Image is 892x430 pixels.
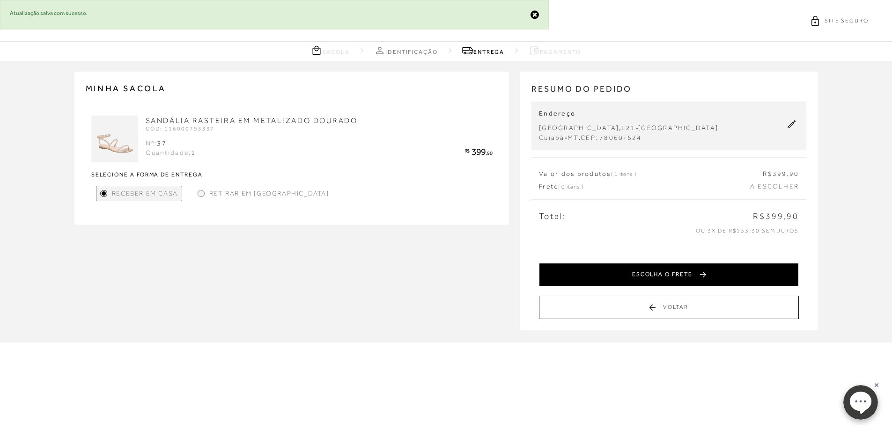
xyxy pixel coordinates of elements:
[146,139,196,148] div: Nº:
[146,148,196,158] div: Quantidade:
[763,170,772,177] span: R$
[611,171,636,177] span: ( 1 itens )
[568,134,579,141] span: MT
[539,182,583,191] span: Frete
[539,134,564,141] span: Cuiabá
[753,211,799,222] span: R$399,90
[696,227,799,234] span: ou 3x de R$133,30 sem juros
[209,189,329,198] span: Retirar em [GEOGRAPHIC_DATA]
[558,183,583,190] span: ( 0 itens )
[539,296,799,319] button: Voltar
[10,10,539,20] div: Atualização salva com sucesso.
[621,124,635,131] span: 121
[91,172,493,177] strong: Selecione a forma de entrega
[146,125,215,132] span: CÓD: 116000793337
[787,170,799,177] span: ,90
[464,148,470,153] span: R$
[374,44,438,56] a: Identificação
[773,170,787,177] span: 399
[539,263,799,286] button: ESCOLHA O FRETE
[539,123,718,133] div: , -
[539,211,566,222] span: Total:
[146,117,358,125] a: SANDÁLIA RASTEIRA EM METALIZADO DOURADO
[529,44,581,56] a: Pagamento
[539,109,718,118] p: Endereço
[462,44,504,56] a: Entrega
[311,44,350,56] a: Sacola
[486,150,493,156] span: ,90
[86,83,498,94] h2: MINHA SACOLA
[539,169,636,179] span: Valor dos produtos
[472,146,486,157] span: 399
[750,182,799,191] span: A ESCOLHER
[539,124,619,131] span: [GEOGRAPHIC_DATA]
[581,134,598,141] span: CEP:
[191,149,196,156] span: 1
[157,139,166,147] span: 37
[599,134,641,141] span: 78060-624
[539,133,718,143] div: - .
[825,17,869,25] span: SITE SEGURO
[91,116,138,162] img: SANDÁLIA RASTEIRA EM METALIZADO DOURADO
[112,189,178,198] span: Receber em Casa
[531,83,806,102] h2: RESUMO DO PEDIDO
[638,124,718,131] span: [GEOGRAPHIC_DATA]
